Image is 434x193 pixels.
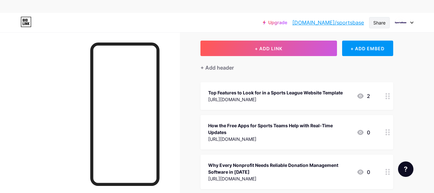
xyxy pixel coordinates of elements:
[208,89,343,96] div: Top Features to Look for in a Sports League Website Template
[200,64,234,72] div: + Add header
[342,41,393,56] div: + ADD EMBED
[292,19,364,26] a: [DOMAIN_NAME]/sportsbase
[373,19,385,26] div: Share
[208,162,351,175] div: Why Every Nonprofit Needs Reliable Donation Management Software in [DATE]
[357,129,370,136] div: 0
[208,96,343,103] div: [URL][DOMAIN_NAME]
[394,16,407,29] img: Sports Base
[208,136,351,142] div: [URL][DOMAIN_NAME]
[255,46,282,51] span: + ADD LINK
[208,175,351,182] div: [URL][DOMAIN_NAME]
[200,41,337,56] button: + ADD LINK
[357,92,370,100] div: 2
[208,122,351,136] div: How the Free Apps for Sports Teams Help with Real-Time Updates
[263,20,287,25] a: Upgrade
[357,168,370,176] div: 0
